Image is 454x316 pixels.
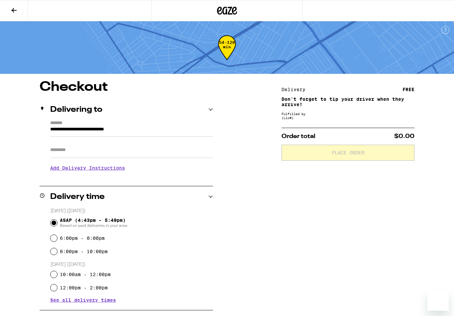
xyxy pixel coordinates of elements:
h3: Add Delivery Instructions [50,160,213,176]
iframe: Button to launch messaging window [427,289,449,311]
label: 6:00pm - 8:00pm [60,236,105,241]
p: Don't forget to tip your driver when they arrive! [282,96,414,107]
span: $0.00 [394,133,414,139]
div: 54-120 min [218,40,236,65]
p: We'll contact you at [PHONE_NUMBER] when we arrive [50,176,213,181]
p: [DATE] ([DATE]) [51,208,213,214]
h2: Delivery time [50,193,105,201]
h1: Checkout [40,80,213,94]
button: Place Order [282,145,414,161]
p: [DATE] ([DATE]) [51,261,213,268]
span: Place Order [332,150,365,155]
div: FREE [402,87,414,92]
div: Fulfilled by (Lic# ) [282,112,414,120]
label: 8:00pm - 10:00pm [60,249,108,254]
span: Order total [282,133,315,139]
span: ASAP (4:43pm - 5:49pm) [60,218,127,228]
label: 12:00pm - 2:00pm [60,285,108,290]
div: Delivery [282,87,310,92]
label: 10:00am - 12:00pm [60,272,111,277]
button: See all delivery times [50,298,116,302]
h2: Delivering to [50,106,102,114]
span: Based on past deliveries in your area [60,223,127,228]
